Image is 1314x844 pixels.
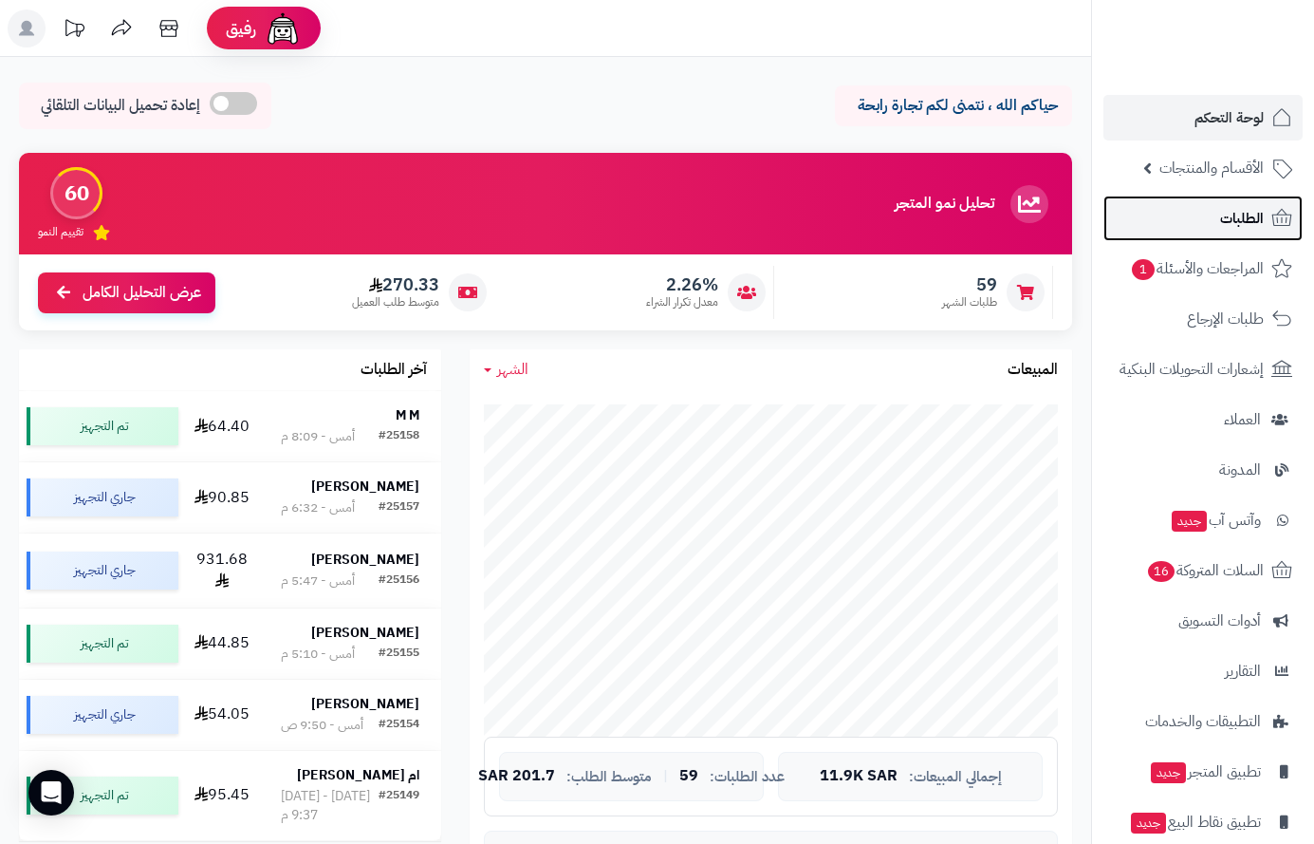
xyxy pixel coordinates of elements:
[226,17,256,40] span: رفيق
[646,274,718,295] span: 2.26%
[38,224,83,240] span: تقييم النمو
[311,550,419,570] strong: [PERSON_NAME]
[679,768,698,785] span: 59
[497,358,528,381] span: الشهر
[379,498,419,517] div: #25157
[1194,104,1264,131] span: لوحة التحكم
[352,294,439,310] span: متوسط طلب العميل
[379,645,419,664] div: #25155
[27,478,178,516] div: جاري التجهيز
[1103,246,1303,291] a: المراجعات والأسئلة1
[311,623,419,643] strong: [PERSON_NAME]
[1187,306,1264,332] span: طلبات الإرجاع
[27,777,178,815] div: تم التجهيز
[186,462,259,533] td: 90.85
[50,9,98,52] a: تحديثات المنصة
[1131,813,1166,834] span: جديد
[297,765,419,785] strong: ام [PERSON_NAME]
[1103,397,1303,442] a: العملاء
[1225,658,1261,685] span: التقارير
[895,196,994,213] h3: تحليل نمو المتجر
[83,282,201,304] span: عرض التحليل الكامل
[379,716,419,735] div: #25154
[186,751,259,840] td: 95.45
[1103,447,1303,493] a: المدونة
[1145,708,1261,735] span: التطبيقات والخدمات
[1103,196,1303,241] a: الطلبات
[38,272,215,313] a: عرض التحليل الكامل
[379,427,419,446] div: #25158
[27,696,178,734] div: جاري التجهيز
[27,407,178,445] div: تم التجهيز
[379,787,419,825] div: #25149
[281,498,355,517] div: أمس - 6:32 م
[1103,95,1303,141] a: لوحة التحكم
[1151,762,1186,783] span: جديد
[186,609,259,679] td: 44.85
[820,768,898,785] span: 11.9K SAR
[1147,560,1176,583] span: 16
[942,294,997,310] span: طلبات الشهر
[942,274,997,295] span: 59
[646,294,718,310] span: معدل تكرار الشراء
[909,769,1002,785] span: إجمالي المبيعات:
[566,769,652,785] span: متوسط الطلب:
[1131,258,1156,281] span: 1
[27,625,178,663] div: تم التجهيز
[1103,749,1303,795] a: تطبيق المتجرجديد
[281,645,355,664] div: أمس - 5:10 م
[1219,457,1261,483] span: المدونة
[379,572,419,591] div: #25156
[1120,356,1264,383] span: إشعارات التحويلات البنكية
[186,391,259,461] td: 64.40
[1129,809,1261,835] span: تطبيق نقاط البيع
[396,405,419,425] strong: M M
[28,770,74,816] div: Open Intercom Messenger
[352,274,439,295] span: 270.33
[1224,406,1261,433] span: العملاء
[478,768,555,785] span: 201.7 SAR
[1172,511,1207,532] span: جديد
[663,769,668,783] span: |
[1103,497,1303,543] a: وآتس آبجديد
[264,9,302,47] img: ai-face.png
[281,427,355,446] div: أمس - 8:09 م
[186,534,259,608] td: 931.68
[281,572,355,591] div: أمس - 5:47 م
[311,477,419,497] strong: [PERSON_NAME]
[1178,608,1261,634] span: أدوات التسويق
[484,359,528,381] a: الشهر
[1220,205,1264,232] span: الطلبات
[281,716,363,735] div: أمس - 9:50 ص
[1103,548,1303,593] a: السلات المتروكة16
[1103,699,1303,744] a: التطبيقات والخدمات
[1185,14,1296,54] img: logo-2.png
[281,787,379,825] div: [DATE] - [DATE] 9:37 م
[1130,255,1264,282] span: المراجعات والأسئلة
[1008,362,1058,379] h3: المبيعات
[1103,296,1303,342] a: طلبات الإرجاع
[1159,155,1264,181] span: الأقسام والمنتجات
[1146,557,1264,584] span: السلات المتروكة
[361,362,427,379] h3: آخر الطلبات
[849,95,1058,117] p: حياكم الله ، نتمنى لكم تجارة رابحة
[1149,759,1261,785] span: تطبيق المتجر
[1103,347,1303,392] a: إشعارات التحويلات البنكية
[1103,648,1303,694] a: التقارير
[27,552,178,590] div: جاري التجهيز
[1103,598,1303,644] a: أدوات التسويق
[41,95,200,117] span: إعادة تحميل البيانات التلقائي
[1170,507,1261,534] span: وآتس آب
[311,694,419,714] strong: [PERSON_NAME]
[710,769,785,785] span: عدد الطلبات:
[186,680,259,750] td: 54.05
